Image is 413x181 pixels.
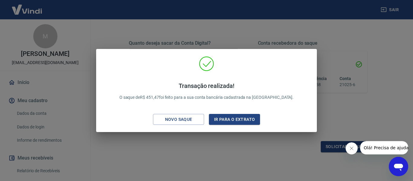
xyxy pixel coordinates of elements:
div: Novo saque [158,116,200,123]
button: Ir para o extrato [209,114,260,125]
iframe: Fechar mensagem [346,142,358,154]
p: O saque de R$ 451,47 foi feito para a sua conta bancária cadastrada na [GEOGRAPHIC_DATA]. [119,82,294,101]
iframe: Mensagem da empresa [360,141,408,154]
button: Novo saque [153,114,204,125]
h4: Transação realizada! [119,82,294,89]
iframe: Botão para abrir a janela de mensagens [389,157,408,176]
span: Olá! Precisa de ajuda? [4,4,51,9]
